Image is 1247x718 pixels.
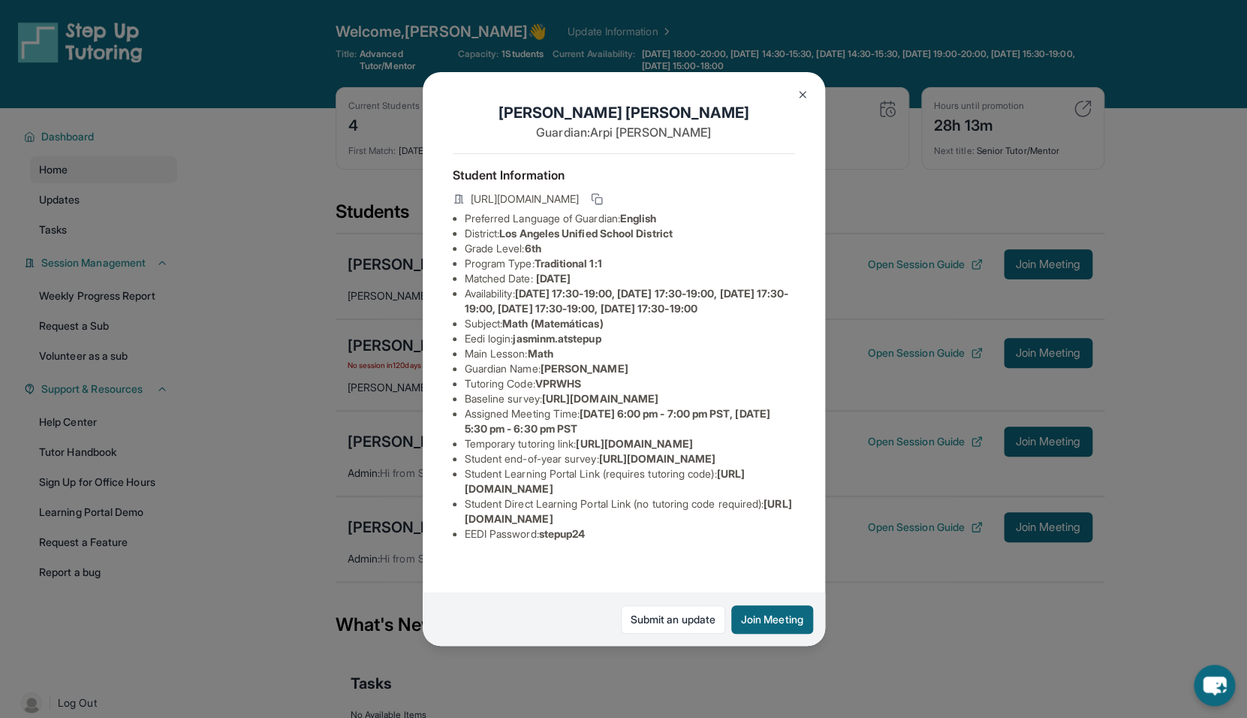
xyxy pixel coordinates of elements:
span: stepup24 [539,527,586,540]
li: Temporary tutoring link : [465,436,795,451]
span: Los Angeles Unified School District [499,227,672,240]
li: Eedi login : [465,331,795,346]
span: Math (Matemáticas) [502,317,603,330]
li: EEDI Password : [465,526,795,542]
img: Close Icon [797,89,809,101]
span: [DATE] 17:30-19:00, [DATE] 17:30-19:00, [DATE] 17:30-19:00, [DATE] 17:30-19:00, [DATE] 17:30-19:00 [465,287,789,315]
li: Grade Level: [465,241,795,256]
li: District: [465,226,795,241]
span: [URL][DOMAIN_NAME] [471,192,579,207]
p: Guardian: Arpi [PERSON_NAME] [453,123,795,141]
li: Program Type: [465,256,795,271]
span: [URL][DOMAIN_NAME] [542,392,658,405]
li: Guardian Name : [465,361,795,376]
a: Submit an update [621,605,725,634]
button: chat-button [1194,665,1235,706]
span: jasminm.atstepup [513,332,601,345]
span: [URL][DOMAIN_NAME] [598,452,715,465]
span: [DATE] 6:00 pm - 7:00 pm PST, [DATE] 5:30 pm - 6:30 pm PST [465,407,770,435]
span: VPRWHS [535,377,581,390]
li: Availability: [465,286,795,316]
li: Subject : [465,316,795,331]
li: Student Direct Learning Portal Link (no tutoring code required) : [465,496,795,526]
button: Join Meeting [731,605,813,634]
span: 6th [524,242,541,255]
span: [DATE] [536,272,571,285]
span: [PERSON_NAME] [541,362,628,375]
li: Tutoring Code : [465,376,795,391]
li: Assigned Meeting Time : [465,406,795,436]
li: Baseline survey : [465,391,795,406]
span: English [620,212,657,225]
li: Preferred Language of Guardian: [465,211,795,226]
h1: [PERSON_NAME] [PERSON_NAME] [453,102,795,123]
li: Student end-of-year survey : [465,451,795,466]
span: Traditional 1:1 [534,257,601,270]
li: Matched Date: [465,271,795,286]
h4: Student Information [453,166,795,184]
span: Math [527,347,553,360]
li: Main Lesson : [465,346,795,361]
li: Student Learning Portal Link (requires tutoring code) : [465,466,795,496]
button: Copy link [588,190,606,208]
span: [URL][DOMAIN_NAME] [576,437,692,450]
